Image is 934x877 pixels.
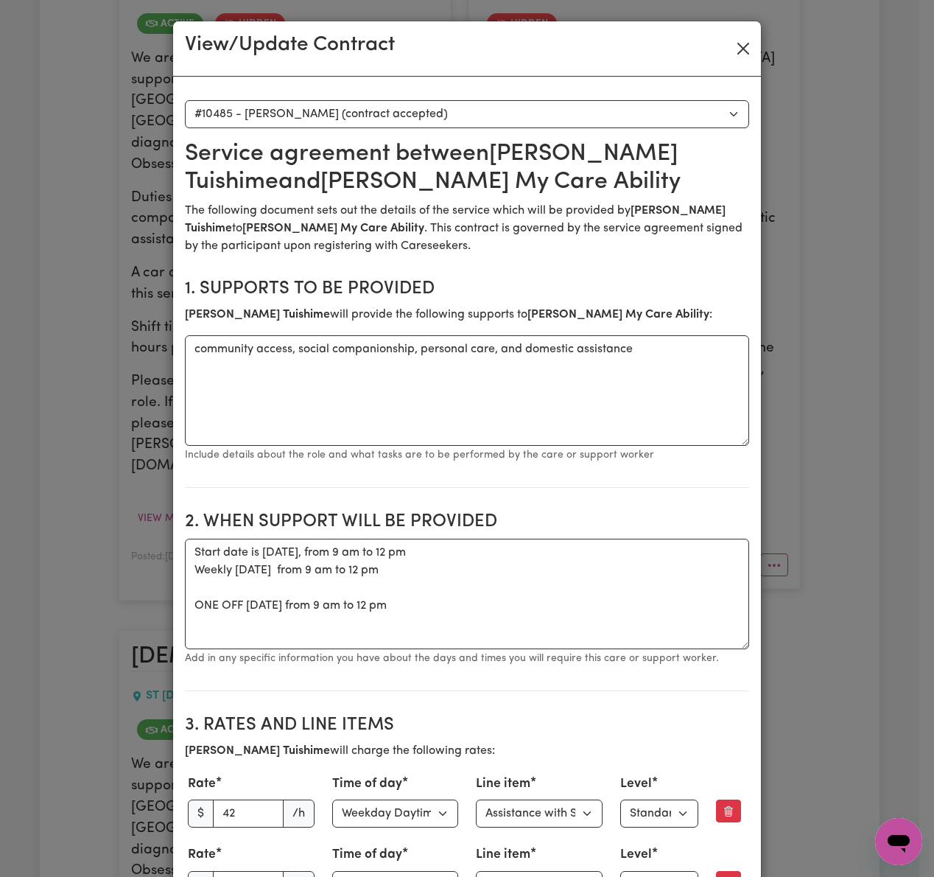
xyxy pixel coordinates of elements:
[185,715,749,736] h2: 3. Rates and Line Items
[476,775,530,794] label: Line item
[185,33,395,58] h3: View/Update Contract
[185,653,719,664] small: Add in any specific information you have about the days and times you will require this care or s...
[242,223,424,234] b: [PERSON_NAME] My Care Ability
[185,202,749,255] p: The following document sets out the details of the service which will be provided by to . This co...
[875,818,922,865] iframe: Button to launch messaging window
[185,745,330,757] b: [PERSON_NAME] Tuishime
[188,800,214,828] span: $
[476,845,530,864] label: Line item
[185,742,749,760] p: will charge the following rates:
[332,845,402,864] label: Time of day
[731,37,755,60] button: Close
[716,800,741,822] button: Remove this rate
[185,539,749,649] textarea: Start date is [DATE], from 9 am to 12 pm Weekly [DATE] from 9 am to 12 pm ONE OFF [DATE] from 9 a...
[185,450,654,461] small: Include details about the role and what tasks are to be performed by the care or support worker
[188,845,216,864] label: Rate
[332,775,402,794] label: Time of day
[213,800,284,828] input: 0.00
[185,309,330,321] b: [PERSON_NAME] Tuishime
[188,775,216,794] label: Rate
[527,309,709,321] b: [PERSON_NAME] My Care Ability
[185,306,749,324] p: will provide the following supports to :
[185,335,749,446] textarea: community access, social companionship, personal care, and domestic assistance
[185,279,749,300] h2: 1. Supports to be provided
[620,845,652,864] label: Level
[185,140,749,197] h2: Service agreement between [PERSON_NAME] Tuishime and [PERSON_NAME] My Care Ability
[283,800,315,828] span: /h
[620,775,652,794] label: Level
[185,511,749,533] h2: 2. When support will be provided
